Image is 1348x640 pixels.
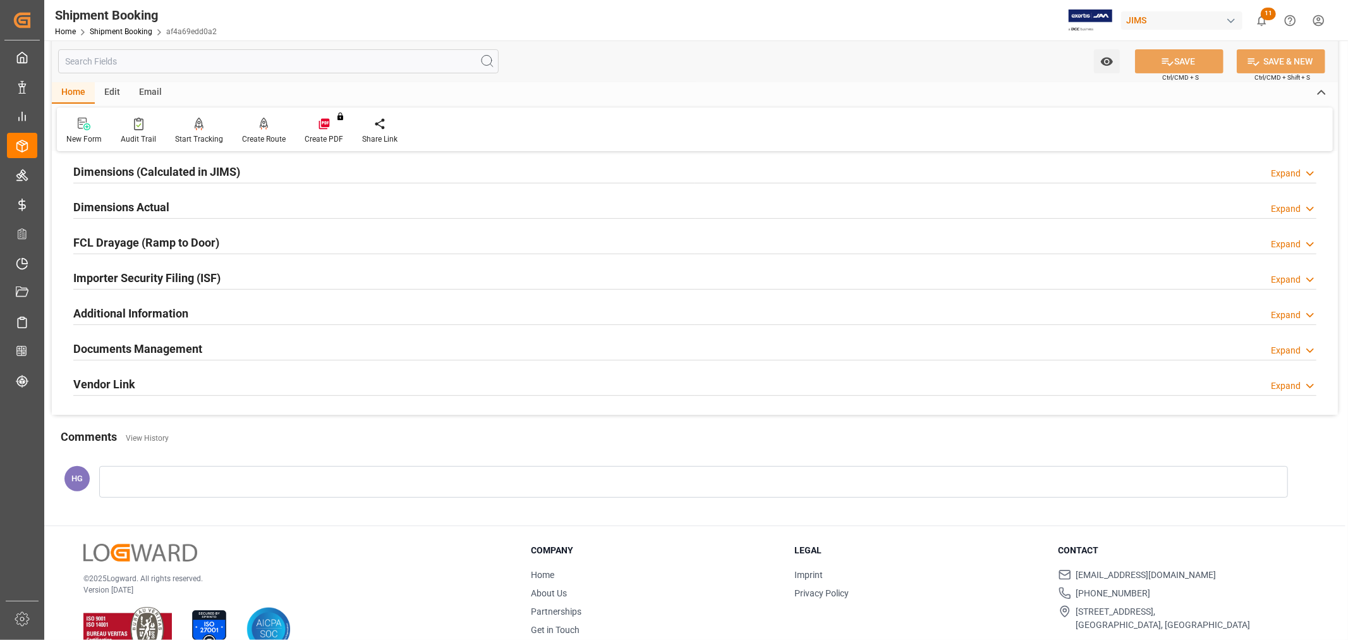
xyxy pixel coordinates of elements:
[531,570,554,580] a: Home
[1076,605,1251,632] span: [STREET_ADDRESS], [GEOGRAPHIC_DATA], [GEOGRAPHIC_DATA]
[83,573,499,584] p: © 2025 Logward. All rights reserved.
[531,625,580,635] a: Get in Touch
[73,234,219,251] h2: FCL Drayage (Ramp to Door)
[362,133,398,145] div: Share Link
[531,606,581,617] a: Partnerships
[794,570,823,580] a: Imprint
[531,588,567,598] a: About Us
[1076,569,1217,582] span: [EMAIL_ADDRESS][DOMAIN_NAME]
[794,588,849,598] a: Privacy Policy
[73,199,169,216] h2: Dimensions Actual
[1135,49,1224,73] button: SAVE
[73,305,188,322] h2: Additional Information
[55,27,76,36] a: Home
[58,49,499,73] input: Search Fields
[794,544,1042,557] h3: Legal
[73,376,135,393] h2: Vendor Link
[1261,8,1276,20] span: 11
[1271,167,1301,180] div: Expand
[90,27,152,36] a: Shipment Booking
[73,269,221,286] h2: Importer Security Filing (ISF)
[531,544,779,557] h3: Company
[1271,238,1301,251] div: Expand
[1254,73,1310,82] span: Ctrl/CMD + Shift + S
[73,340,202,357] h2: Documents Management
[1069,9,1112,32] img: Exertis%20JAM%20-%20Email%20Logo.jpg_1722504956.jpg
[121,133,156,145] div: Audit Trail
[71,474,83,483] span: HG
[1121,8,1248,32] button: JIMS
[1248,6,1276,35] button: show 11 new notifications
[1271,202,1301,216] div: Expand
[1076,587,1151,600] span: [PHONE_NUMBER]
[83,544,197,562] img: Logward Logo
[1121,11,1242,30] div: JIMS
[61,428,117,445] h2: Comments
[1271,273,1301,286] div: Expand
[55,6,217,25] div: Shipment Booking
[52,82,95,104] div: Home
[66,133,102,145] div: New Form
[1094,49,1120,73] button: open menu
[1271,344,1301,357] div: Expand
[1237,49,1325,73] button: SAVE & NEW
[175,133,223,145] div: Start Tracking
[1059,544,1306,557] h3: Contact
[1271,379,1301,393] div: Expand
[242,133,286,145] div: Create Route
[126,434,169,443] a: View History
[1276,6,1304,35] button: Help Center
[95,82,130,104] div: Edit
[1271,309,1301,322] div: Expand
[73,163,240,180] h2: Dimensions (Calculated in JIMS)
[83,584,499,596] p: Version [DATE]
[130,82,171,104] div: Email
[1162,73,1199,82] span: Ctrl/CMD + S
